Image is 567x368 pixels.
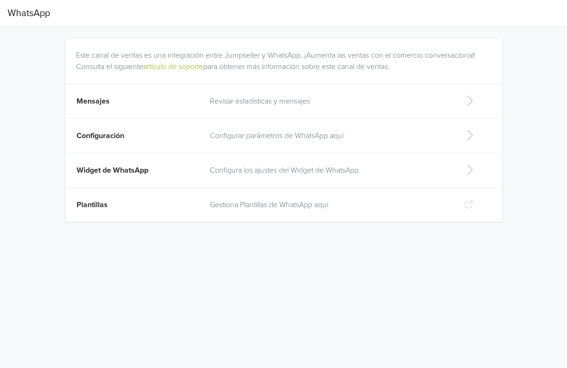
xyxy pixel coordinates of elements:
span: Configuración [77,131,124,140]
a: artículo de soporte [143,62,203,71]
p: Revisar estadísticas y mensajes [210,96,449,107]
span: Plantillas [77,200,108,210]
p: Gestiona Plantillas de WhatsApp aquí [210,199,449,210]
span: Mensajes [77,96,110,106]
div: Este canal de ventas es una integración entre Jumpseller y WhatsApp. ¡Aumenta las ventas con el c... [76,38,495,72]
p: Configurar parámetros de WhatsApp aquí [210,130,449,141]
p: Configura los ajustes del Widget de WhatsApp [210,165,449,176]
span: WhatsApp [8,4,50,23]
span: Widget de WhatsApp [77,166,148,175]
